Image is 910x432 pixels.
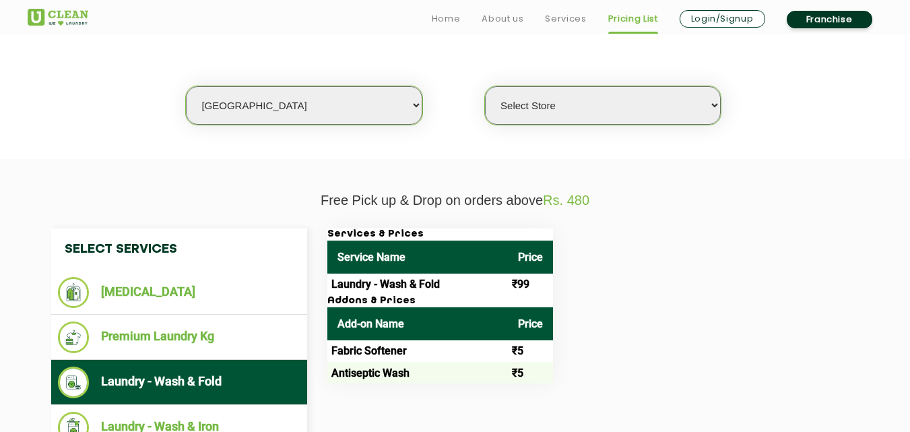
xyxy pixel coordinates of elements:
[58,321,90,353] img: Premium Laundry Kg
[58,277,300,308] li: [MEDICAL_DATA]
[28,193,883,208] p: Free Pick up & Drop on orders above
[482,11,523,27] a: About us
[327,241,508,274] th: Service Name
[327,228,553,241] h3: Services & Prices
[51,228,307,270] h4: Select Services
[327,362,508,383] td: Antiseptic Wash
[327,307,508,340] th: Add-on Name
[545,11,586,27] a: Services
[58,277,90,308] img: Dry Cleaning
[58,367,300,398] li: Laundry - Wash & Fold
[508,340,553,362] td: ₹5
[28,9,88,26] img: UClean Laundry and Dry Cleaning
[327,340,508,362] td: Fabric Softener
[58,367,90,398] img: Laundry - Wash & Fold
[508,241,553,274] th: Price
[327,295,553,307] h3: Addons & Prices
[543,193,589,208] span: Rs. 480
[787,11,872,28] a: Franchise
[327,274,508,295] td: Laundry - Wash & Fold
[608,11,658,27] a: Pricing List
[508,307,553,340] th: Price
[432,11,461,27] a: Home
[508,362,553,383] td: ₹5
[508,274,553,295] td: ₹99
[58,321,300,353] li: Premium Laundry Kg
[680,10,765,28] a: Login/Signup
